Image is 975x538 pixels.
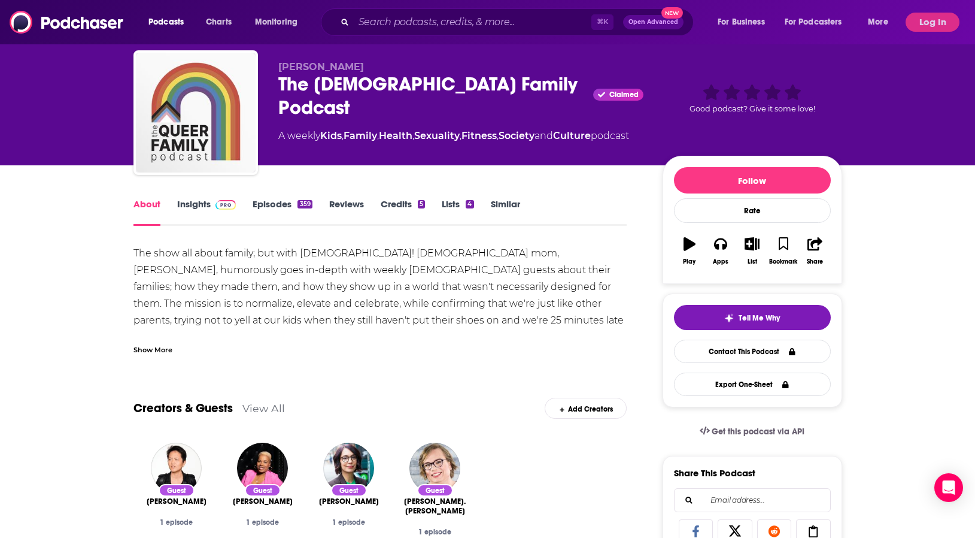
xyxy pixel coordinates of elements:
[206,14,232,31] span: Charts
[491,198,520,226] a: Similar
[140,13,199,32] button: open menu
[233,497,293,506] a: Tiffany Brown
[133,245,627,362] div: The show all about family; but with [DEMOGRAPHIC_DATA]! [DEMOGRAPHIC_DATA] mom, [PERSON_NAME], hu...
[461,130,497,141] a: Fitness
[402,497,469,516] a: Emily St. James
[255,14,297,31] span: Monitoring
[906,13,959,32] button: Log In
[418,200,425,208] div: 5
[674,340,831,363] a: Contact This Podcast
[785,14,842,31] span: For Podcasters
[534,130,553,141] span: and
[233,497,293,506] span: [PERSON_NAME]
[674,467,755,479] h3: Share This Podcast
[319,497,379,506] a: Lisa Selin Davis
[332,8,705,36] div: Search podcasts, credits, & more...
[414,130,460,141] a: Sexuality
[151,443,202,494] img: Kathy Tu
[331,484,367,497] div: Guest
[442,198,473,226] a: Lists4
[320,130,342,141] a: Kids
[278,61,364,72] span: [PERSON_NAME]
[623,15,684,29] button: Open AdvancedNew
[497,130,499,141] span: ,
[460,130,461,141] span: ,
[545,398,627,419] div: Add Creators
[799,229,830,273] button: Share
[10,11,124,34] img: Podchaser - Follow, Share and Rate Podcasts
[237,443,288,494] img: Tiffany Brown
[329,198,364,226] a: Reviews
[381,198,425,226] a: Credits5
[709,13,780,32] button: open menu
[777,13,859,32] button: open menu
[724,313,734,323] img: tell me why sparkle
[297,200,312,208] div: 359
[242,402,285,415] a: View All
[674,229,705,273] button: Play
[663,61,842,135] div: Good podcast? Give it some love!
[354,13,591,32] input: Search podcasts, credits, & more...
[229,518,296,527] div: 1 episode
[674,488,831,512] div: Search followers
[253,198,312,226] a: Episodes359
[748,258,757,265] div: List
[609,92,639,98] span: Claimed
[661,7,683,19] span: New
[690,104,815,113] span: Good podcast? Give it some love!
[133,198,160,226] a: About
[417,484,453,497] div: Guest
[198,13,239,32] a: Charts
[133,401,233,416] a: Creators & Guests
[674,198,831,223] div: Rate
[278,129,629,143] div: A weekly podcast
[409,443,460,494] img: Emily St. James
[736,229,767,273] button: List
[148,14,184,31] span: Podcasts
[718,14,765,31] span: For Business
[136,53,256,173] img: The Queer Family Podcast
[466,200,473,208] div: 4
[713,258,728,265] div: Apps
[769,258,797,265] div: Bookmark
[402,528,469,536] div: 1 episode
[674,167,831,194] button: Follow
[412,130,414,141] span: ,
[690,417,815,446] a: Get this podcast via API
[177,198,236,226] a: InsightsPodchaser Pro
[934,473,963,502] div: Open Intercom Messenger
[143,518,210,527] div: 1 episode
[319,497,379,506] span: [PERSON_NAME]
[807,258,823,265] div: Share
[147,497,206,506] span: [PERSON_NAME]
[628,19,678,25] span: Open Advanced
[402,497,469,516] span: [PERSON_NAME]. [PERSON_NAME]
[344,130,377,141] a: Family
[674,305,831,330] button: tell me why sparkleTell Me Why
[377,130,379,141] span: ,
[315,518,382,527] div: 1 episode
[868,14,888,31] span: More
[245,484,281,497] div: Guest
[159,484,195,497] div: Guest
[323,443,374,494] img: Lisa Selin Davis
[247,13,313,32] button: open menu
[342,130,344,141] span: ,
[147,497,206,506] a: Kathy Tu
[683,258,695,265] div: Play
[379,130,412,141] a: Health
[705,229,736,273] button: Apps
[553,130,591,141] a: Culture
[712,427,804,437] span: Get this podcast via API
[768,229,799,273] button: Bookmark
[739,313,780,323] span: Tell Me Why
[499,130,534,141] a: Society
[859,13,903,32] button: open menu
[215,200,236,210] img: Podchaser Pro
